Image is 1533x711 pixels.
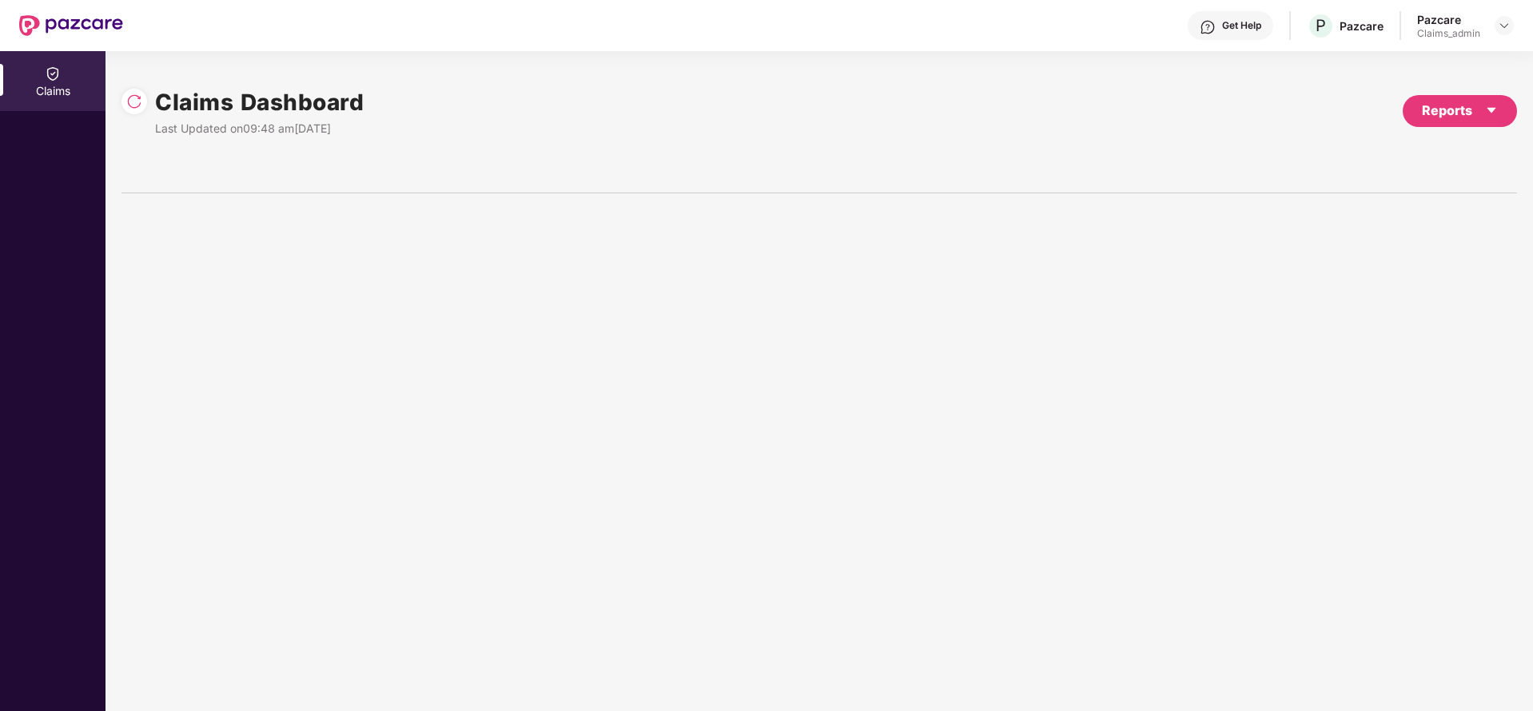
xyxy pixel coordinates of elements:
img: svg+xml;base64,PHN2ZyBpZD0iRHJvcGRvd24tMzJ4MzIiIHhtbG5zPSJodHRwOi8vd3d3LnczLm9yZy8yMDAwL3N2ZyIgd2... [1498,19,1511,32]
img: svg+xml;base64,PHN2ZyBpZD0iQ2xhaW0iIHhtbG5zPSJodHRwOi8vd3d3LnczLm9yZy8yMDAwL3N2ZyIgd2lkdGg9IjIwIi... [45,66,61,81]
img: svg+xml;base64,PHN2ZyBpZD0iSGVscC0zMngzMiIgeG1sbnM9Imh0dHA6Ly93d3cudzMub3JnLzIwMDAvc3ZnIiB3aWR0aD... [1200,19,1216,35]
img: svg+xml;base64,PHN2ZyBpZD0iUmVsb2FkLTMyeDMyIiB4bWxucz0iaHR0cDovL3d3dy53My5vcmcvMjAwMC9zdmciIHdpZH... [126,93,142,109]
span: P [1316,16,1326,35]
div: Last Updated on 09:48 am[DATE] [155,120,364,137]
img: New Pazcare Logo [19,15,123,36]
div: Pazcare [1417,12,1480,27]
div: Claims_admin [1417,27,1480,40]
h1: Claims Dashboard [155,85,364,120]
div: Get Help [1222,19,1261,32]
span: caret-down [1485,104,1498,117]
div: Pazcare [1340,18,1384,34]
div: Reports [1422,101,1498,121]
